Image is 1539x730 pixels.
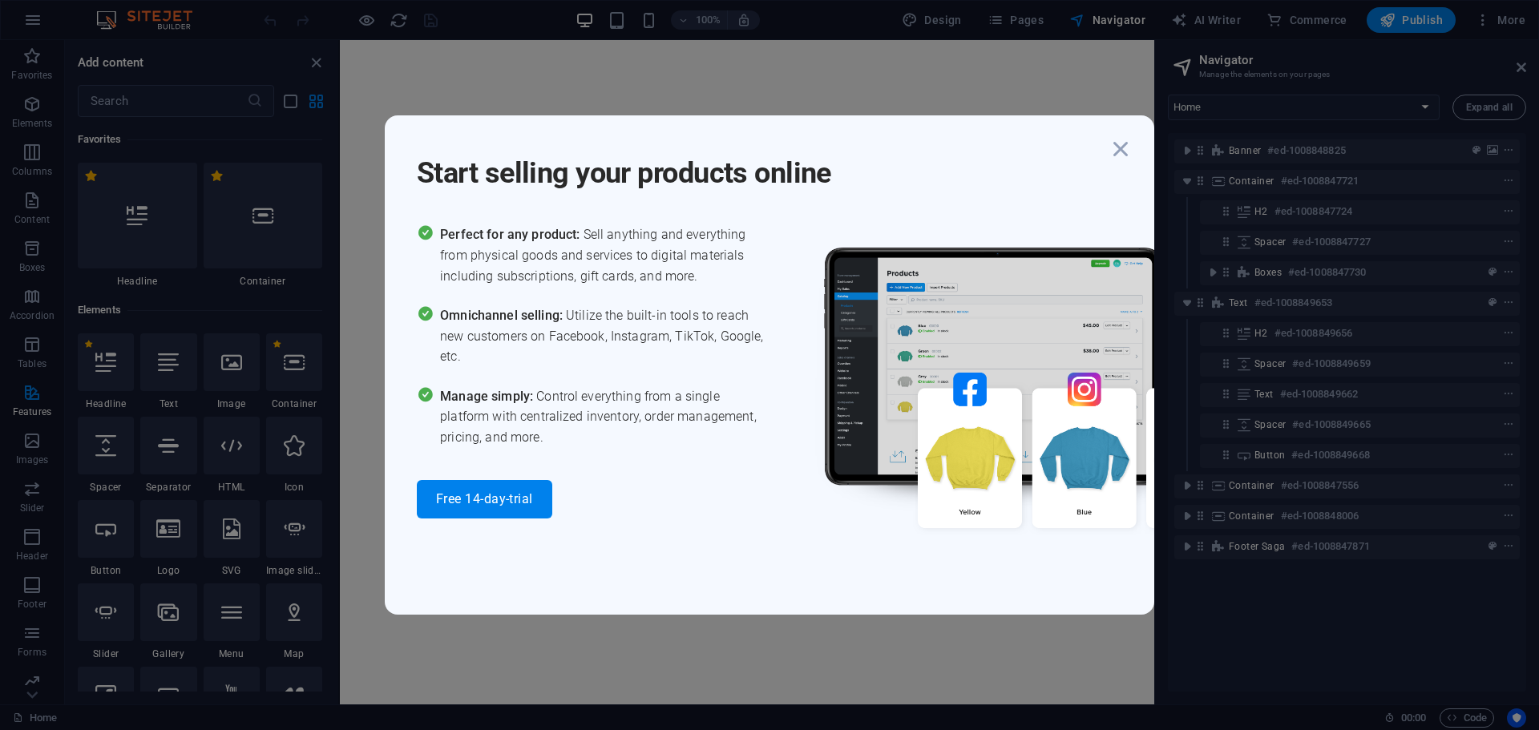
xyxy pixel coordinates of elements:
[440,224,769,286] span: Sell anything and everything from physical goods and services to digital materials including subs...
[417,135,1106,192] h1: Start selling your products online
[440,386,769,448] span: Control everything from a single platform with centralized inventory, order management, pricing, ...
[417,480,552,518] button: Free 14-day-trial
[440,227,583,242] span: Perfect for any product:
[436,493,533,506] span: Free 14-day-trial
[440,308,566,323] span: Omnichannel selling:
[440,389,536,404] span: Manage simply:
[798,224,1278,575] img: promo_image.png
[440,305,769,367] span: Utilize the built-in tools to reach new customers on Facebook, Instagram, TikTok, Google, etc.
